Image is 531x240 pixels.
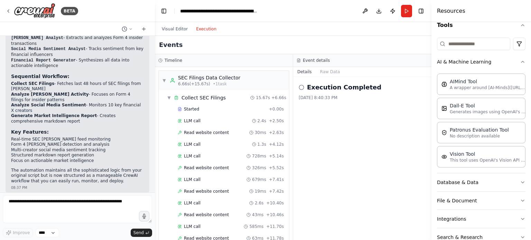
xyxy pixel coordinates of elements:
button: Visual Editor [158,25,192,33]
div: Patronus Evaluation Tool [450,126,509,133]
span: + 7.42s [269,189,284,194]
h3: Event details [303,58,330,63]
button: Integrations [437,210,525,228]
span: LLM call [184,177,201,182]
li: - Extracts and analyzes Form 4 insider transactions [11,35,144,46]
div: 08:37 PM [11,185,144,190]
div: Dall-E Tool [450,102,526,109]
button: Raw Data [316,67,344,77]
span: + 5.52s [269,165,284,171]
span: Started [184,106,199,112]
button: Switch to previous chat [119,25,136,33]
div: AI & Machine Learning [437,71,525,173]
li: - Synthesizes all data into actionable intelligence [11,58,144,69]
span: LLM call [184,224,201,229]
code: [PERSON_NAME] Analyst [11,36,63,40]
button: Details [293,67,316,77]
li: Focus on actionable market intelligence [11,158,144,164]
span: Send [133,230,144,236]
div: AIMind Tool [450,78,526,85]
span: + 5.14s [269,153,284,159]
span: + 7.41s [269,177,284,182]
code: Social Media Sentiment Analyst [11,47,86,51]
p: No description available [450,133,509,139]
button: Tools [437,16,525,35]
button: Send [131,229,152,237]
span: Read website content [184,130,229,135]
strong: Key Features: [11,129,49,135]
span: 2.6s [255,200,263,206]
span: LLM call [184,200,201,206]
button: Click to speak your automation idea [139,211,149,221]
h2: Events [159,40,183,50]
span: LLM call [184,153,201,159]
span: + 2.63s [269,130,284,135]
strong: Sequential Workflow: [11,74,69,79]
span: • 1 task [213,81,227,87]
li: Structured markdown report generation [11,153,144,158]
span: + 0.00s [269,106,284,112]
button: Execution [192,25,221,33]
button: Improve [3,228,33,237]
p: Generates images using OpenAI's Dall-E model. [450,109,526,115]
nav: breadcrumb [180,8,258,15]
span: ▼ [162,78,166,83]
button: Hide right sidebar [416,6,426,16]
li: - Creates comprehensive markdown report [11,113,144,124]
span: + 6.66s [271,95,286,100]
span: Read website content [184,165,229,171]
span: 679ms [252,177,266,182]
span: + 4.12s [269,142,284,147]
strong: Analyze Social Media Sentiment [11,103,86,107]
li: Real-time SEC [PERSON_NAME] feed monitoring [11,137,144,142]
div: Vision Tool [450,151,526,157]
span: + 2.50s [269,118,284,124]
code: Financial Report Generator [11,58,76,63]
li: - Monitors 10 key financial X creators [11,103,144,113]
span: 30ms [255,130,266,135]
div: Collect SEC Filings [181,94,226,101]
span: 43ms [252,212,263,218]
button: File & Document [437,192,525,210]
p: The automation maintains all the sophisticated logic from your original script but is now structu... [11,168,144,184]
span: 6.66s (+15.67s) [178,81,210,87]
strong: Collect SEC Filings [11,81,54,86]
div: [DATE] 8:40:33 PM [299,95,426,100]
li: - Focuses on Form 4 filings for insider patterns [11,92,144,103]
span: 326ms [252,165,266,171]
span: Read website content [184,212,229,218]
img: Logo [14,3,55,19]
strong: Analyze [PERSON_NAME] Activity [11,92,89,97]
li: Form 4 [PERSON_NAME] detection and analysis [11,142,144,147]
span: 1.3s [258,142,266,147]
h4: Resources [437,7,465,15]
span: 585ms [249,224,263,229]
span: 728ms [252,153,266,159]
span: 19ms [255,189,266,194]
p: A wrapper around [AI-Minds]([URL][DOMAIN_NAME]). Useful for when you need answers to questions fr... [450,85,526,90]
span: Improve [13,230,30,236]
button: Database & Data [437,173,525,191]
span: LLM call [184,118,201,124]
button: Start a new chat [138,25,149,33]
div: SEC Filings Data Collector [178,74,240,81]
p: This tool uses OpenAI's Vision API to describe the contents of an image. [450,157,526,163]
li: - Tracks sentiment from key financial influencers [11,46,144,57]
li: Multi-creator social media sentiment tracking [11,147,144,153]
strong: Generate Market Intelligence Report [11,113,97,118]
li: - Fetches last 48 hours of SEC filings from [PERSON_NAME] [11,81,144,92]
img: VisionTool [441,154,447,160]
span: Read website content [184,189,229,194]
img: PatronusEvalTool [441,130,447,135]
div: BETA [61,7,78,15]
button: Hide left sidebar [159,6,169,16]
span: 2.4s [258,118,266,124]
span: ▼ [167,95,171,100]
img: DallETool [441,106,447,111]
button: AI & Machine Learning [437,53,525,71]
span: LLM call [184,142,201,147]
h2: Execution Completed [307,83,381,92]
h3: Timeline [165,58,182,63]
span: + 10.40s [266,200,284,206]
span: + 11.70s [266,224,284,229]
